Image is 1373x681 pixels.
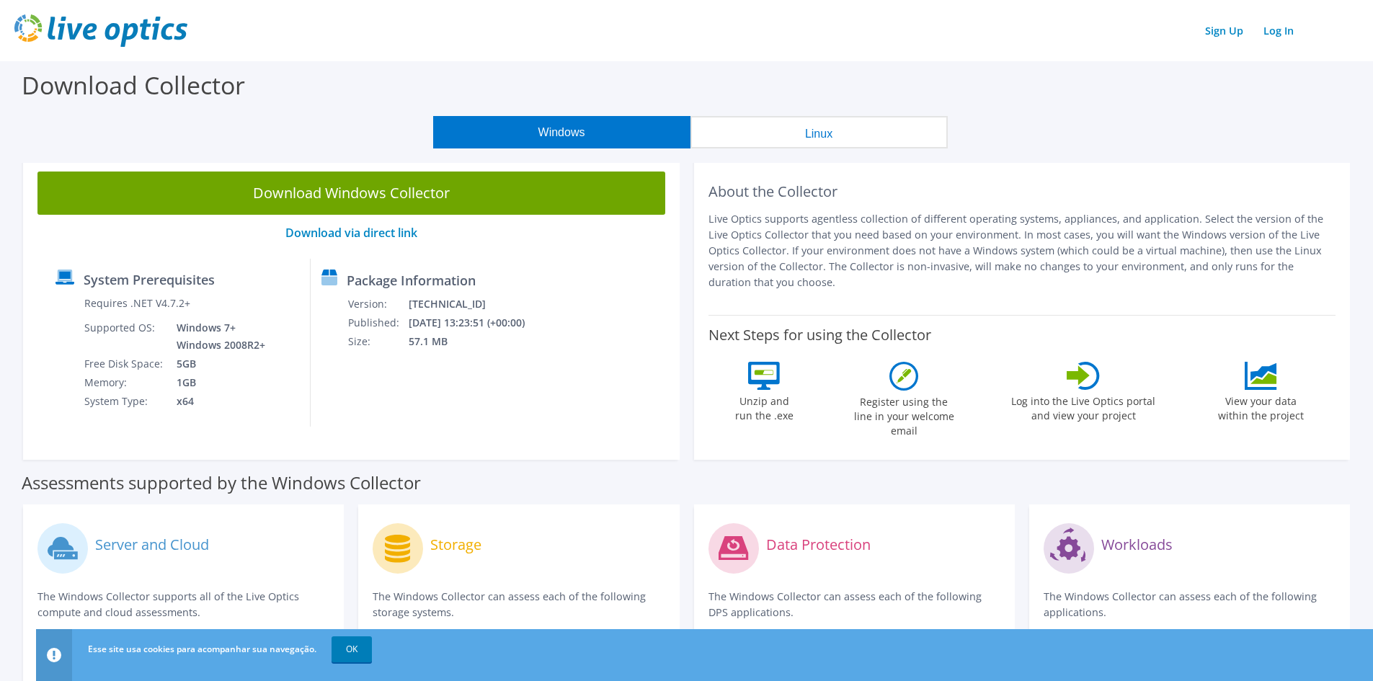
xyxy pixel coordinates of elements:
[708,183,1336,200] h2: About the Collector
[1198,20,1250,41] a: Sign Up
[708,326,931,344] label: Next Steps for using the Collector
[408,332,543,351] td: 57.1 MB
[22,68,245,102] label: Download Collector
[84,355,166,373] td: Free Disk Space:
[84,373,166,392] td: Memory:
[373,589,665,620] p: The Windows Collector can assess each of the following storage systems.
[347,332,408,351] td: Size:
[408,313,543,332] td: [DATE] 13:23:51 (+00:00)
[347,313,408,332] td: Published:
[95,538,209,552] label: Server and Cloud
[408,295,543,313] td: [TECHNICAL_ID]
[88,643,316,655] span: Esse site usa cookies para acompanhar sua navegação.
[84,392,166,411] td: System Type:
[347,273,476,288] label: Package Information
[285,225,417,241] a: Download via direct link
[1256,20,1301,41] a: Log In
[84,319,166,355] td: Supported OS:
[433,116,690,148] button: Windows
[1101,538,1173,552] label: Workloads
[332,636,372,662] a: OK
[1044,589,1336,620] p: The Windows Collector can assess each of the following applications.
[166,392,268,411] td: x64
[1209,390,1312,423] label: View your data within the project
[708,589,1000,620] p: The Windows Collector can assess each of the following DPS applications.
[690,116,948,148] button: Linux
[37,589,329,620] p: The Windows Collector supports all of the Live Optics compute and cloud assessments.
[166,319,268,355] td: Windows 7+ Windows 2008R2+
[430,538,481,552] label: Storage
[166,373,268,392] td: 1GB
[1010,390,1156,423] label: Log into the Live Optics portal and view your project
[347,295,408,313] td: Version:
[708,211,1336,290] p: Live Optics supports agentless collection of different operating systems, appliances, and applica...
[766,538,871,552] label: Data Protection
[14,14,187,47] img: live_optics_svg.svg
[84,296,190,311] label: Requires .NET V4.7.2+
[37,172,665,215] a: Download Windows Collector
[22,476,421,490] label: Assessments supported by the Windows Collector
[731,390,797,423] label: Unzip and run the .exe
[850,391,958,438] label: Register using the line in your welcome email
[166,355,268,373] td: 5GB
[84,272,215,287] label: System Prerequisites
